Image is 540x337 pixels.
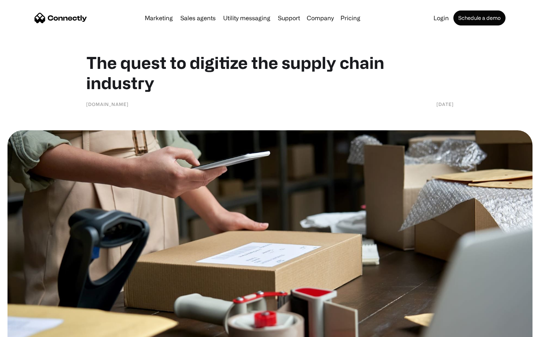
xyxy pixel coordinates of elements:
[220,15,273,21] a: Utility messaging
[436,100,454,108] div: [DATE]
[453,10,505,25] a: Schedule a demo
[86,52,454,93] h1: The quest to digitize the supply chain industry
[337,15,363,21] a: Pricing
[86,100,129,108] div: [DOMAIN_NAME]
[142,15,176,21] a: Marketing
[15,324,45,334] ul: Language list
[307,13,334,23] div: Company
[275,15,303,21] a: Support
[304,13,336,23] div: Company
[430,15,452,21] a: Login
[177,15,219,21] a: Sales agents
[7,324,45,334] aside: Language selected: English
[34,12,87,24] a: home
